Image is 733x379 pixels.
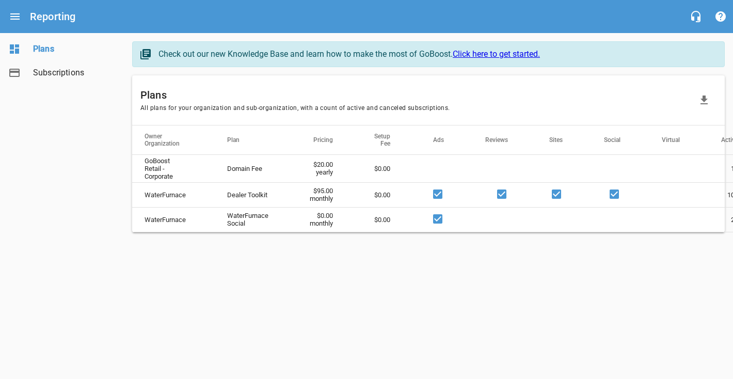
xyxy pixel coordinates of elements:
td: $0.00 [362,154,419,182]
button: Live Chat [683,4,708,29]
td: $0.00 [362,182,419,207]
th: Social [592,125,649,154]
div: Check out our new Knowledge Base and learn how to make the most of GoBoost. [158,48,714,60]
th: Reviews [473,125,537,154]
td: $20.00 yearly [297,154,362,182]
th: Owner Organization [132,125,215,154]
th: Virtual [649,125,709,154]
h6: Plans [140,87,692,103]
th: WaterFurnace Social [215,207,297,232]
button: Open drawer [3,4,27,29]
th: Setup Fee [362,125,419,154]
td: $0.00 monthly [297,207,362,232]
th: WaterFurnace [132,182,215,207]
span: Subscriptions [33,67,111,79]
button: Download Data [692,88,716,113]
th: Dealer Toolkit [215,182,297,207]
th: Pricing [297,125,362,154]
h6: Reporting [30,8,75,25]
a: Click here to get started. [453,49,540,59]
th: Sites [537,125,592,154]
span: Plans [33,43,111,55]
span: All plans for your organization and sub-organization, with a count of active and canceled subscri... [140,103,692,114]
th: Domain Fee [215,154,297,182]
th: WaterFurnace [132,207,215,232]
button: Support Portal [708,4,733,29]
th: Ads [419,125,473,154]
td: $95.00 monthly [297,182,362,207]
th: Plan [215,125,297,154]
th: GoBoost Retail - Corporate [132,154,215,182]
td: $0.00 [362,207,419,232]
